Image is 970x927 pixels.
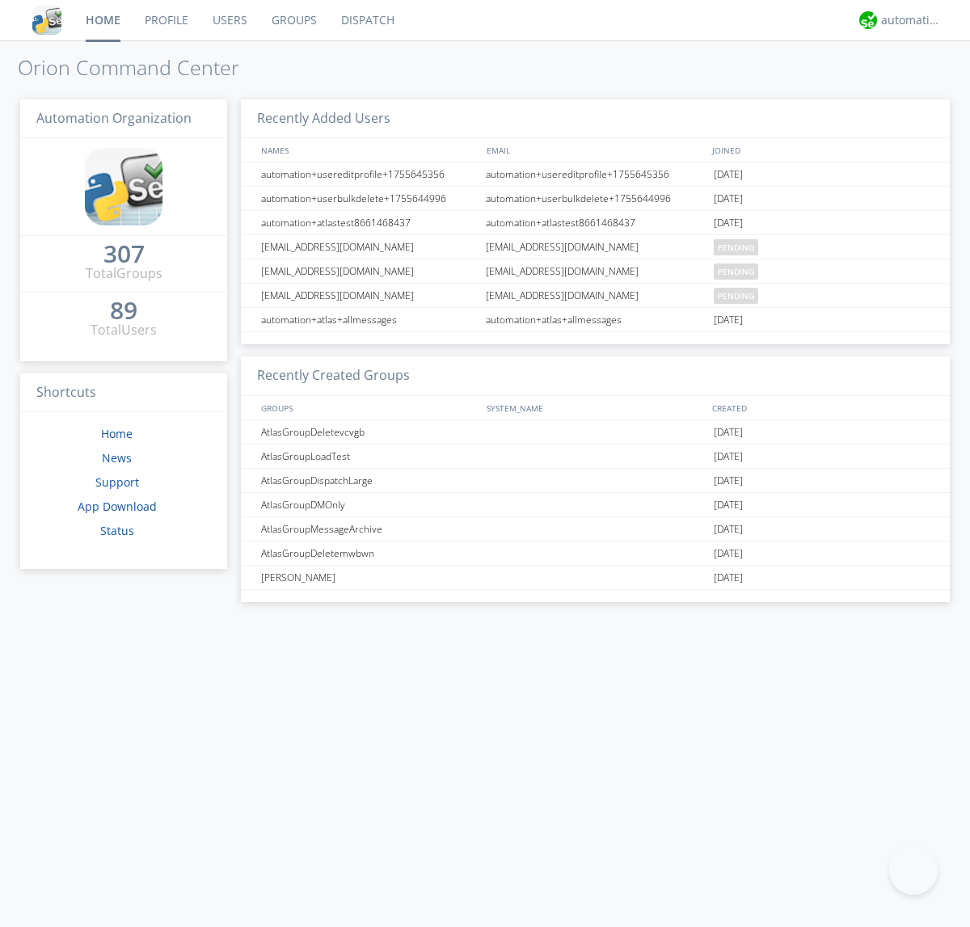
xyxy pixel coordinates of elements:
[714,187,743,211] span: [DATE]
[714,566,743,590] span: [DATE]
[110,302,137,321] a: 89
[257,493,481,516] div: AtlasGroupDMOnly
[102,450,132,466] a: News
[257,308,481,331] div: automation+atlas+allmessages
[241,187,950,211] a: automation+userbulkdelete+1755644996automation+userbulkdelete+1755644996[DATE]
[257,445,481,468] div: AtlasGroupLoadTest
[257,517,481,541] div: AtlasGroupMessageArchive
[257,284,481,307] div: [EMAIL_ADDRESS][DOMAIN_NAME]
[86,264,162,283] div: Total Groups
[257,187,481,210] div: automation+userbulkdelete+1755644996
[100,523,134,538] a: Status
[241,235,950,259] a: [EMAIL_ADDRESS][DOMAIN_NAME][EMAIL_ADDRESS][DOMAIN_NAME]pending
[78,499,157,514] a: App Download
[881,12,942,28] div: automation+atlas
[95,474,139,490] a: Support
[257,138,479,162] div: NAMES
[482,187,710,210] div: automation+userbulkdelete+1755644996
[714,493,743,517] span: [DATE]
[482,211,710,234] div: automation+atlastest8661468437
[257,420,481,444] div: AtlasGroupDeletevcvgb
[714,445,743,469] span: [DATE]
[708,138,934,162] div: JOINED
[241,517,950,541] a: AtlasGroupMessageArchive[DATE]
[483,396,708,419] div: SYSTEM_NAME
[708,396,934,419] div: CREATED
[714,288,758,304] span: pending
[110,302,137,318] div: 89
[714,162,743,187] span: [DATE]
[483,138,708,162] div: EMAIL
[859,11,877,29] img: d2d01cd9b4174d08988066c6d424eccd
[241,541,950,566] a: AtlasGroupDeletemwbwn[DATE]
[257,235,481,259] div: [EMAIL_ADDRESS][DOMAIN_NAME]
[241,469,950,493] a: AtlasGroupDispatchLarge[DATE]
[482,235,710,259] div: [EMAIL_ADDRESS][DOMAIN_NAME]
[103,246,145,264] a: 307
[241,493,950,517] a: AtlasGroupDMOnly[DATE]
[241,259,950,284] a: [EMAIL_ADDRESS][DOMAIN_NAME][EMAIL_ADDRESS][DOMAIN_NAME]pending
[36,109,192,127] span: Automation Organization
[257,566,481,589] div: [PERSON_NAME]
[241,308,950,332] a: automation+atlas+allmessagesautomation+atlas+allmessages[DATE]
[889,846,938,895] iframe: Toggle Customer Support
[241,162,950,187] a: automation+usereditprofile+1755645356automation+usereditprofile+1755645356[DATE]
[241,284,950,308] a: [EMAIL_ADDRESS][DOMAIN_NAME][EMAIL_ADDRESS][DOMAIN_NAME]pending
[714,420,743,445] span: [DATE]
[85,148,162,225] img: cddb5a64eb264b2086981ab96f4c1ba7
[714,263,758,280] span: pending
[714,239,758,255] span: pending
[714,517,743,541] span: [DATE]
[241,356,950,396] h3: Recently Created Groups
[482,308,710,331] div: automation+atlas+allmessages
[103,246,145,262] div: 307
[257,259,481,283] div: [EMAIL_ADDRESS][DOMAIN_NAME]
[241,566,950,590] a: [PERSON_NAME][DATE]
[257,162,481,186] div: automation+usereditprofile+1755645356
[714,211,743,235] span: [DATE]
[20,373,227,413] h3: Shortcuts
[241,211,950,235] a: automation+atlastest8661468437automation+atlastest8661468437[DATE]
[101,426,133,441] a: Home
[714,469,743,493] span: [DATE]
[714,308,743,332] span: [DATE]
[257,211,481,234] div: automation+atlastest8661468437
[91,321,157,339] div: Total Users
[241,445,950,469] a: AtlasGroupLoadTest[DATE]
[257,396,479,419] div: GROUPS
[714,541,743,566] span: [DATE]
[482,284,710,307] div: [EMAIL_ADDRESS][DOMAIN_NAME]
[482,259,710,283] div: [EMAIL_ADDRESS][DOMAIN_NAME]
[257,541,481,565] div: AtlasGroupDeletemwbwn
[482,162,710,186] div: automation+usereditprofile+1755645356
[241,99,950,139] h3: Recently Added Users
[32,6,61,35] img: cddb5a64eb264b2086981ab96f4c1ba7
[241,420,950,445] a: AtlasGroupDeletevcvgb[DATE]
[257,469,481,492] div: AtlasGroupDispatchLarge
